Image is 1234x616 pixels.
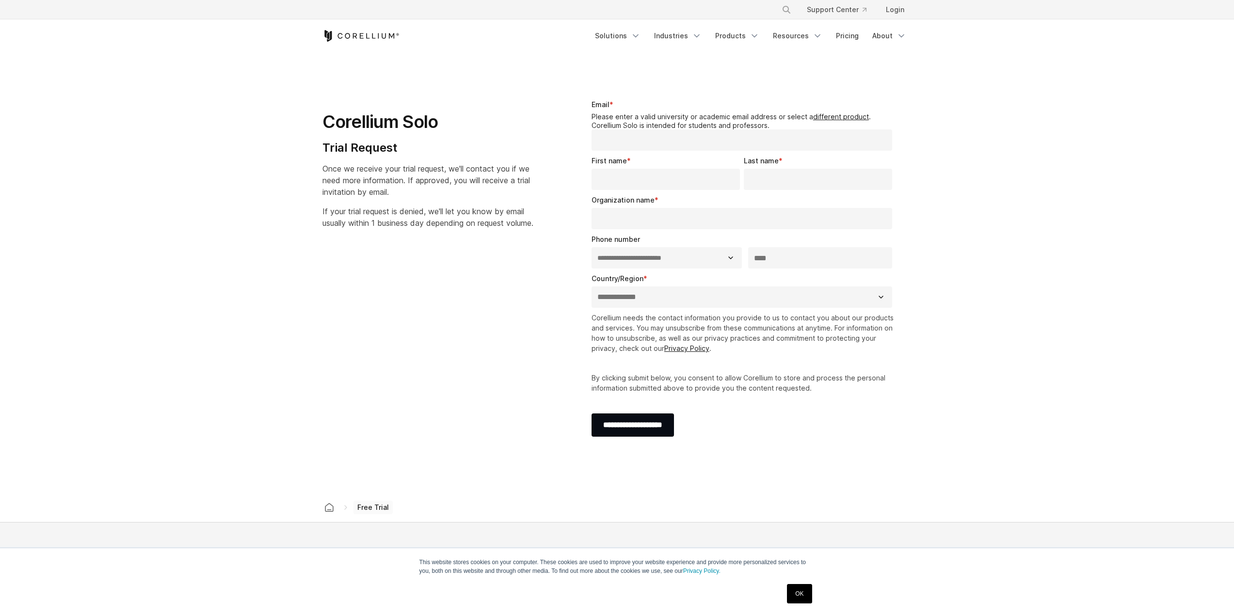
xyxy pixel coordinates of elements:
[322,164,530,197] span: Once we receive your trial request, we'll contact you if we need more information. If approved, y...
[830,27,865,45] a: Pricing
[744,157,779,165] span: Last name
[767,27,828,45] a: Resources
[321,501,338,514] a: Corellium home
[589,27,912,45] div: Navigation Menu
[709,27,765,45] a: Products
[353,501,393,514] span: Free Trial
[787,584,812,603] a: OK
[592,313,897,353] p: Corellium needs the contact information you provide to us to contact you about our products and s...
[592,235,640,243] span: Phone number
[419,558,815,575] p: This website stores cookies on your computer. These cookies are used to improve your website expe...
[322,30,400,42] a: Corellium Home
[813,112,869,121] a: different product
[664,344,709,352] a: Privacy Policy
[592,112,897,129] legend: Please enter a valid university or academic email address or select a . Corellium Solo is intende...
[648,27,707,45] a: Industries
[589,27,646,45] a: Solutions
[592,196,655,204] span: Organization name
[592,274,643,283] span: Country/Region
[592,100,609,109] span: Email
[322,111,533,133] h1: Corellium Solo
[878,1,912,18] a: Login
[683,568,721,574] a: Privacy Policy.
[778,1,795,18] button: Search
[322,206,533,228] span: If your trial request is denied, we'll let you know by email usually within 1 business day depend...
[770,1,912,18] div: Navigation Menu
[592,157,627,165] span: First name
[322,141,533,155] h4: Trial Request
[592,373,897,393] p: By clicking submit below, you consent to allow Corellium to store and process the personal inform...
[866,27,912,45] a: About
[799,1,874,18] a: Support Center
